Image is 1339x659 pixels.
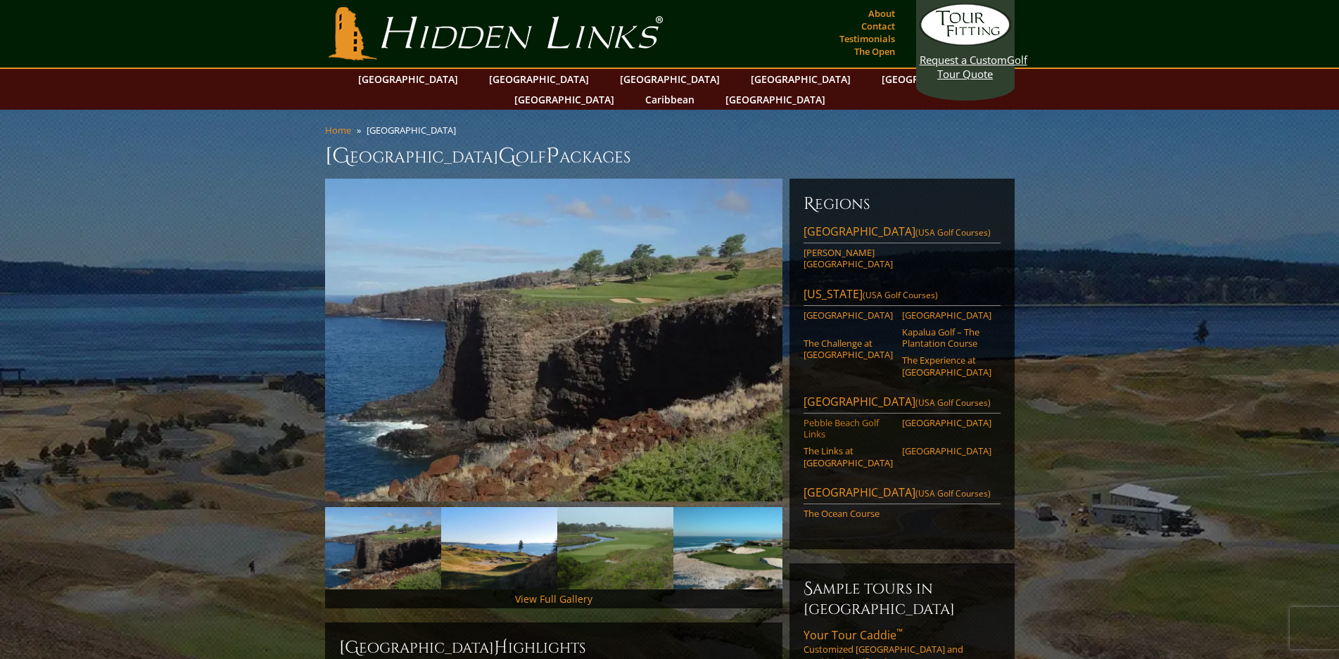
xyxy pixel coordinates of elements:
span: G [498,142,516,170]
a: [GEOGRAPHIC_DATA] [351,69,465,89]
a: The Challenge at [GEOGRAPHIC_DATA] [804,338,893,361]
a: [GEOGRAPHIC_DATA] [744,69,858,89]
a: [US_STATE](USA Golf Courses) [804,286,1001,306]
span: Request a Custom [920,53,1007,67]
span: P [546,142,559,170]
a: Request a CustomGolf Tour Quote [920,4,1011,81]
a: [GEOGRAPHIC_DATA] [875,69,989,89]
a: [GEOGRAPHIC_DATA] [718,89,832,110]
a: [GEOGRAPHIC_DATA](USA Golf Courses) [804,394,1001,414]
sup: ™ [896,626,903,638]
h2: [GEOGRAPHIC_DATA] ighlights [339,636,768,659]
a: The Ocean Course [804,508,893,519]
h6: Regions [804,193,1001,215]
span: H [494,636,508,659]
a: [GEOGRAPHIC_DATA] [507,89,621,110]
a: [GEOGRAPHIC_DATA] [804,309,893,321]
a: Pebble Beach Golf Links [804,417,893,440]
h6: Sample Tours in [GEOGRAPHIC_DATA] [804,577,1001,619]
a: [PERSON_NAME][GEOGRAPHIC_DATA] [804,247,893,270]
a: Testimonials [836,29,899,49]
span: (USA Golf Courses) [915,397,991,409]
a: [GEOGRAPHIC_DATA] [902,417,991,428]
a: The Experience at [GEOGRAPHIC_DATA] [902,354,991,378]
a: Home [325,124,351,136]
a: [GEOGRAPHIC_DATA](USA Golf Courses) [804,224,1001,243]
a: About [865,4,899,23]
span: Your Tour Caddie [804,627,903,643]
span: (USA Golf Courses) [915,226,991,238]
a: [GEOGRAPHIC_DATA] [902,445,991,456]
a: View Full Gallery [515,592,592,606]
a: Kapalua Golf – The Plantation Course [902,326,991,350]
a: [GEOGRAPHIC_DATA] [902,309,991,321]
li: [GEOGRAPHIC_DATA] [367,124,462,136]
a: Caribbean [638,89,702,110]
a: The Open [851,41,899,61]
h1: [GEOGRAPHIC_DATA] olf ackages [325,142,1015,170]
span: (USA Golf Courses) [915,487,991,499]
a: [GEOGRAPHIC_DATA](USA Golf Courses) [804,485,1001,504]
a: The Links at [GEOGRAPHIC_DATA] [804,445,893,468]
a: [GEOGRAPHIC_DATA] [482,69,596,89]
span: (USA Golf Courses) [863,289,938,301]
a: [GEOGRAPHIC_DATA] [613,69,727,89]
a: Contact [858,16,899,36]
